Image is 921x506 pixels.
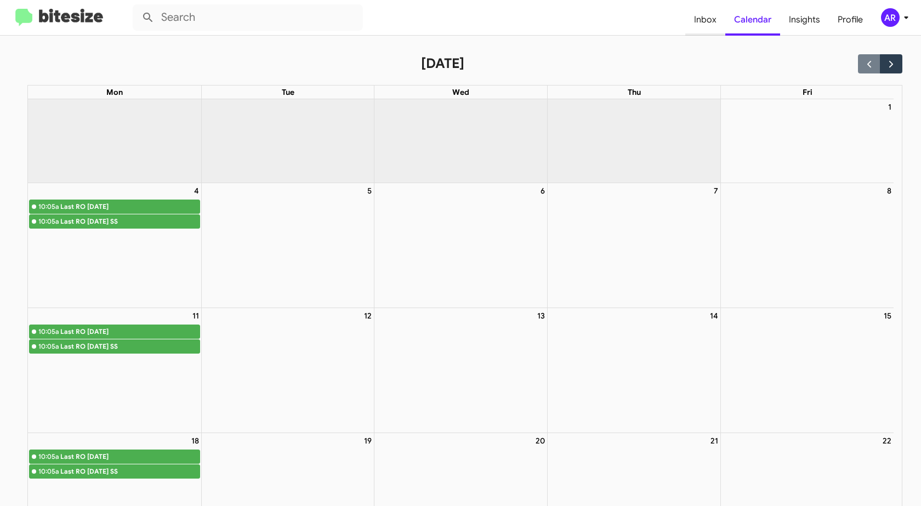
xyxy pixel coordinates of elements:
[881,8,900,27] div: AR
[60,201,199,212] div: Last RO [DATE]
[28,183,201,308] td: August 4, 2025
[38,341,59,352] div: 10:05a
[548,308,721,433] td: August 14, 2025
[882,308,894,323] a: August 15, 2025
[800,86,815,99] a: Friday
[38,216,59,227] div: 10:05a
[280,86,297,99] a: Tuesday
[708,308,720,323] a: August 14, 2025
[362,433,374,448] a: August 19, 2025
[28,308,201,433] td: August 11, 2025
[362,308,374,323] a: August 12, 2025
[626,86,643,99] a: Thursday
[886,99,894,115] a: August 1, 2025
[201,308,374,433] td: August 12, 2025
[60,466,199,477] div: Last RO [DATE] SS
[780,4,829,36] a: Insights
[548,183,721,308] td: August 7, 2025
[880,433,894,448] a: August 22, 2025
[708,433,720,448] a: August 21, 2025
[104,86,125,99] a: Monday
[450,86,471,99] a: Wednesday
[535,308,547,323] a: August 13, 2025
[192,183,201,198] a: August 4, 2025
[725,4,780,36] a: Calendar
[721,183,894,308] td: August 8, 2025
[858,54,880,73] button: Previous month
[880,54,902,73] button: Next month
[533,433,547,448] a: August 20, 2025
[60,326,199,337] div: Last RO [DATE]
[538,183,547,198] a: August 6, 2025
[374,308,548,433] td: August 13, 2025
[38,201,59,212] div: 10:05a
[60,341,199,352] div: Last RO [DATE] SS
[685,4,725,36] a: Inbox
[365,183,374,198] a: August 5, 2025
[60,216,199,227] div: Last RO [DATE] SS
[721,99,894,183] td: August 1, 2025
[201,183,374,308] td: August 5, 2025
[38,451,59,462] div: 10:05a
[60,451,199,462] div: Last RO [DATE]
[712,183,720,198] a: August 7, 2025
[421,55,464,72] h2: [DATE]
[721,308,894,433] td: August 15, 2025
[189,433,201,448] a: August 18, 2025
[133,4,363,31] input: Search
[829,4,872,36] a: Profile
[872,8,909,27] button: AR
[885,183,894,198] a: August 8, 2025
[190,308,201,323] a: August 11, 2025
[38,326,59,337] div: 10:05a
[374,183,548,308] td: August 6, 2025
